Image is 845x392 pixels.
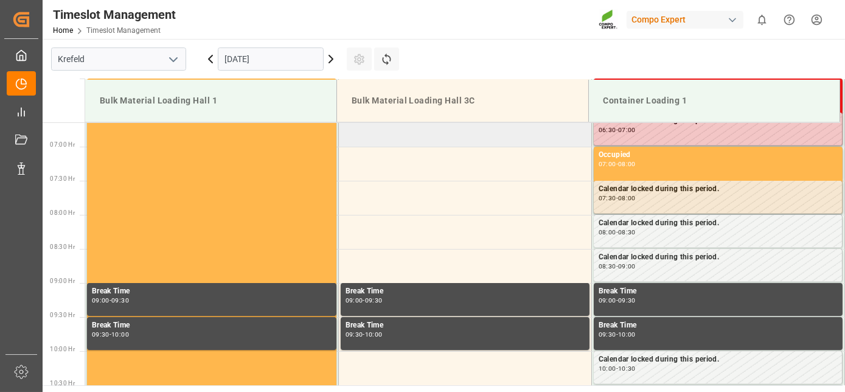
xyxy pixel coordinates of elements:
[346,285,585,298] div: Break Time
[92,298,110,303] div: 09:00
[110,332,111,337] div: -
[365,332,383,337] div: 10:00
[50,141,75,148] span: 07:00 Hr
[599,298,616,303] div: 09:00
[50,278,75,284] span: 09:00 Hr
[618,298,636,303] div: 09:30
[346,320,585,332] div: Break Time
[616,161,618,167] div: -
[618,161,636,167] div: 08:00
[92,285,332,298] div: Break Time
[50,175,75,182] span: 07:30 Hr
[618,229,636,235] div: 08:30
[92,332,110,337] div: 09:30
[50,209,75,216] span: 08:00 Hr
[599,366,616,371] div: 10:00
[50,346,75,352] span: 10:00 Hr
[599,89,830,112] div: Container Loading 1
[53,26,73,35] a: Home
[50,312,75,318] span: 09:30 Hr
[599,264,616,269] div: 08:30
[599,229,616,235] div: 08:00
[616,366,618,371] div: -
[599,9,618,30] img: Screenshot%202023-09-29%20at%2010.02.21.png_1712312052.png
[618,366,636,371] div: 10:30
[599,251,837,264] div: Calendar locked during this period.
[95,89,327,112] div: Bulk Material Loading Hall 1
[363,298,364,303] div: -
[618,332,636,337] div: 10:00
[618,127,636,133] div: 07:00
[599,217,837,229] div: Calendar locked during this period.
[776,6,803,33] button: Help Center
[599,161,616,167] div: 07:00
[92,320,332,332] div: Break Time
[164,50,182,69] button: open menu
[616,127,618,133] div: -
[748,6,776,33] button: show 0 new notifications
[51,47,186,71] input: Type to search/select
[627,8,748,31] button: Compo Expert
[599,320,838,332] div: Break Time
[599,332,616,337] div: 09:30
[346,298,363,303] div: 09:00
[599,149,838,161] div: Occupied
[53,5,176,24] div: Timeslot Management
[111,298,129,303] div: 09:30
[599,354,837,366] div: Calendar locked during this period.
[616,195,618,201] div: -
[616,332,618,337] div: -
[346,332,363,337] div: 09:30
[50,243,75,250] span: 08:30 Hr
[618,264,636,269] div: 09:00
[627,11,743,29] div: Compo Expert
[616,229,618,235] div: -
[110,298,111,303] div: -
[218,47,324,71] input: DD.MM.YYYY
[599,195,616,201] div: 07:30
[599,127,616,133] div: 06:30
[599,285,838,298] div: Break Time
[365,298,383,303] div: 09:30
[363,332,364,337] div: -
[616,298,618,303] div: -
[616,264,618,269] div: -
[111,332,129,337] div: 10:00
[347,89,579,112] div: Bulk Material Loading Hall 3C
[599,183,837,195] div: Calendar locked during this period.
[50,380,75,387] span: 10:30 Hr
[618,195,636,201] div: 08:00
